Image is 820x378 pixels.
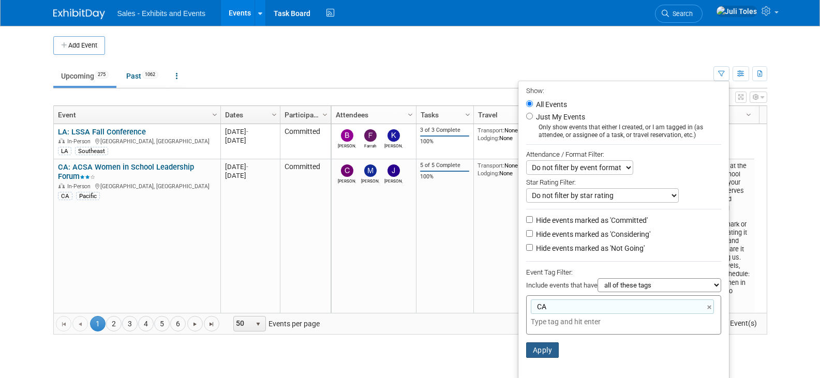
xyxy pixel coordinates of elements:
div: LA [58,147,71,155]
span: Sales - Exhibits and Events [117,9,205,18]
div: [DATE] [225,136,275,145]
label: Hide events marked as 'Committed' [534,215,648,225]
label: Just My Events [534,112,585,122]
span: Column Settings [211,111,219,119]
span: Column Settings [744,111,753,119]
div: Attendance / Format Filter: [526,148,721,160]
div: Jerika Salvador [384,177,402,184]
div: [DATE] [225,127,275,136]
img: Kevin Englande [387,129,400,142]
a: CA: ACSA Women in School Leadership Forum [58,162,194,182]
span: Events per page [220,316,330,331]
div: Show: [526,84,721,97]
button: Add Event [53,36,105,55]
a: Go to the first page [56,316,71,331]
a: Participation [285,106,324,124]
span: Column Settings [321,111,329,119]
img: Christine Lurz [341,164,353,177]
a: Tasks [421,106,467,124]
label: Hide events marked as 'Considering' [534,229,650,239]
a: Travel [478,106,538,124]
span: Go to the first page [59,320,68,328]
div: Farrah Lemoine [361,142,379,148]
div: Pacific [76,192,100,200]
span: Column Settings [406,111,414,119]
div: CA [58,192,72,200]
div: Melissa Fowler [361,177,379,184]
div: Kevin Englande [384,142,402,148]
a: Dates [225,106,273,124]
div: Bruce Boyet [338,142,356,148]
a: Column Settings [319,106,331,122]
div: [DATE] [225,162,275,171]
a: 3 [122,316,138,331]
span: Go to the previous page [76,320,84,328]
div: Star Rating Filter: [526,175,721,188]
a: 5 [154,316,170,331]
a: 6 [170,316,186,331]
img: ExhibitDay [53,9,105,19]
div: [GEOGRAPHIC_DATA], [GEOGRAPHIC_DATA] [58,182,216,190]
span: Lodging: [478,170,499,177]
img: In-Person Event [58,183,65,188]
input: Type tag and hit enter [531,316,676,327]
a: Go to the next page [187,316,203,331]
button: Apply [526,342,559,358]
a: 2 [106,316,122,331]
div: Southeast [75,147,108,155]
span: 50 [234,316,251,331]
a: Column Settings [209,106,220,122]
div: 100% [420,138,469,145]
a: × [707,301,714,313]
a: Search [655,5,703,23]
div: Event Tag Filter: [526,266,721,278]
span: Search [669,10,693,18]
td: Committed [280,159,331,324]
span: Transport: [478,127,504,134]
a: Upcoming275 [53,66,116,86]
img: Juli Toles [716,6,757,17]
span: In-Person [67,183,94,190]
div: Only show events that either I created, or I am tagged in (as attendee, or assignee of a task, or... [526,124,721,139]
span: Transport: [478,162,504,169]
img: In-Person Event [58,138,65,143]
div: 100% [420,173,469,180]
a: Column Settings [405,106,416,122]
img: Jerika Salvador [387,164,400,177]
a: LA: LSSA Fall Conference [58,127,146,137]
a: Column Settings [462,106,473,122]
span: 1 [90,316,106,331]
span: Lodging: [478,134,499,142]
span: CA [535,301,546,312]
img: Melissa Fowler [364,164,377,177]
span: 1062 [142,71,158,79]
div: Christine Lurz [338,177,356,184]
label: All Events [534,101,567,108]
a: Past1062 [118,66,166,86]
a: Event [58,106,214,124]
span: select [254,320,262,328]
span: Go to the last page [207,320,216,328]
span: 275 [95,71,109,79]
a: Column Settings [269,106,280,122]
label: Hide events marked as 'Not Going' [534,243,645,253]
div: None None [478,127,540,142]
div: None None [478,162,540,177]
span: Go to the next page [191,320,199,328]
span: - [246,163,248,171]
td: Committed [280,124,331,159]
a: Go to the previous page [72,316,88,331]
a: Go to the last page [204,316,219,331]
div: 5 of 5 Complete [420,162,469,169]
div: 3 of 3 Complete [420,127,469,134]
a: Column Settings [743,106,754,122]
a: Attendees [336,106,409,124]
span: - [246,128,248,135]
span: In-Person [67,138,94,145]
img: Bruce Boyet [341,129,353,142]
div: [DATE] [225,171,275,180]
div: [GEOGRAPHIC_DATA], [GEOGRAPHIC_DATA] [58,137,216,145]
div: Include events that have [526,278,721,295]
a: 4 [138,316,154,331]
img: Farrah Lemoine [364,129,377,142]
